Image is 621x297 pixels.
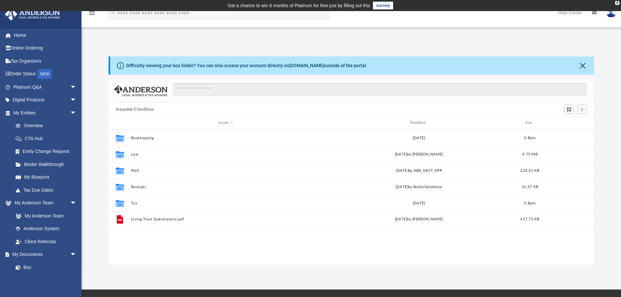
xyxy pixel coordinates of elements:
[9,261,80,274] a: Box
[109,9,116,16] i: search
[5,106,86,119] a: My Entitiesarrow_drop_down
[9,184,86,197] a: Tax Due Dates
[373,2,393,9] a: survey
[524,201,536,205] span: 0 Byte
[546,120,591,126] div: id
[9,235,83,248] a: Client Referrals
[324,200,514,206] div: [DATE]
[522,185,538,188] span: 31.47 KB
[70,248,83,261] span: arrow_drop_down
[5,67,86,81] a: Order StatusNEW
[131,185,321,189] button: Receipts
[5,42,86,55] a: Online Ordering
[126,62,367,69] div: Difficulty viewing your box folder? You can also access your account directly on outside of the p...
[324,216,514,222] div: [DATE] by [PERSON_NAME]
[9,209,80,222] a: My Anderson Team
[520,217,539,221] span: 417.75 KB
[70,94,83,107] span: arrow_drop_down
[5,81,86,94] a: Platinum Q&Aarrow_drop_down
[70,197,83,210] span: arrow_drop_down
[131,169,321,173] button: Mail
[324,151,514,157] div: [DATE] by [PERSON_NAME]
[564,105,574,114] button: Switch to Grid View
[5,248,83,261] a: My Documentsarrow_drop_down
[3,8,62,21] img: Anderson Advisors Platinum Portal
[70,106,83,120] span: arrow_drop_down
[5,197,83,210] a: My Anderson Teamarrow_drop_down
[109,130,594,265] div: grid
[37,69,52,79] div: NEW
[9,171,83,184] a: My Blueprint
[522,152,538,156] span: 9.75 MB
[9,222,83,235] a: Anderson System
[131,152,321,156] button: Law
[9,132,86,145] a: CTA Hub
[9,119,86,132] a: Overview
[131,217,321,221] button: Living Trust Questionaire.pdf
[577,105,587,114] button: Add
[116,107,154,112] button: Viewable-ClientDocs
[88,12,96,17] a: menu
[70,81,83,94] span: arrow_drop_down
[520,169,539,172] span: 224.31 KB
[173,83,587,96] input: Search files and folders
[5,29,86,42] a: Home
[9,145,86,158] a: Entity Change Request
[9,274,83,287] a: Meeting Minutes
[578,61,587,70] button: Close
[130,120,321,126] div: Name
[131,201,321,205] button: Tax
[324,135,514,141] div: [DATE]
[324,168,514,173] div: [DATE] by ABA_NEST_APP
[131,136,321,140] button: Bookkeeping
[517,120,543,126] div: Size
[9,158,86,171] a: Binder Walkthrough
[5,94,86,107] a: Digital Productsarrow_drop_down
[5,54,86,67] a: Tax Organizers
[324,120,514,126] div: Modified
[615,1,619,5] div: close
[524,136,536,140] span: 0 Byte
[111,120,128,126] div: id
[324,184,514,190] div: [DATE] by BoxforSalesforce
[289,63,324,68] a: [DOMAIN_NAME]
[606,8,616,18] img: User Pic
[228,2,370,9] div: Get a chance to win 6 months of Platinum for free just by filling out this
[88,9,96,17] i: menu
